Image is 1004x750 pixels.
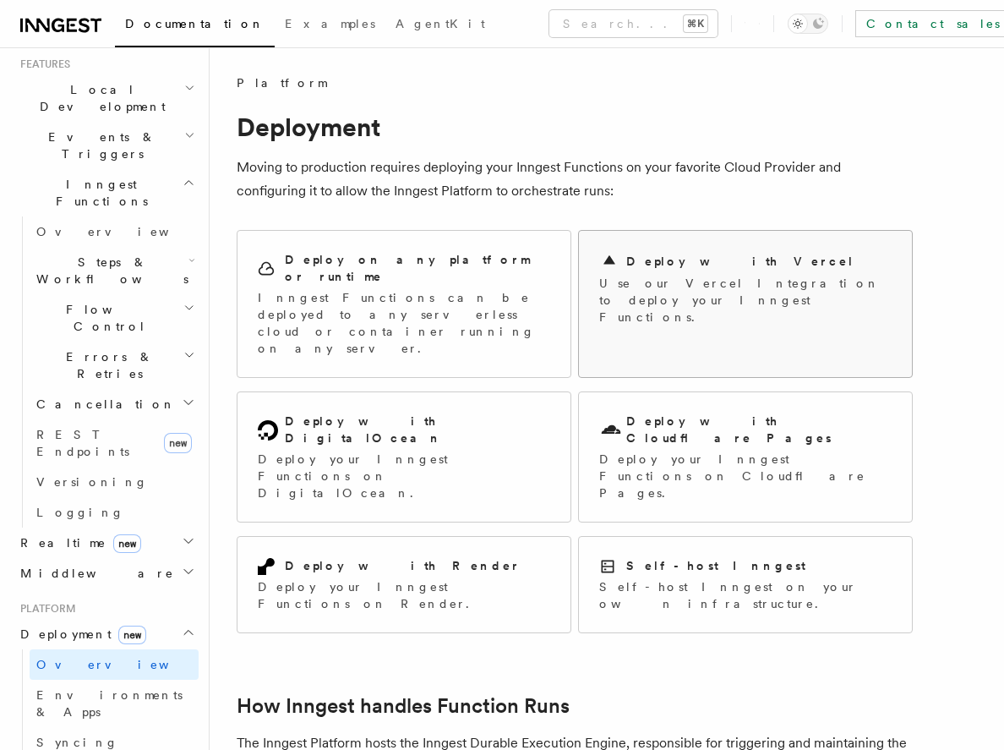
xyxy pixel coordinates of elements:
button: Events & Triggers [14,122,199,169]
p: Deploy your Inngest Functions on Cloudflare Pages. [599,451,892,501]
p: Moving to production requires deploying your Inngest Functions on your favorite Cloud Provider an... [237,156,913,203]
span: Examples [285,17,375,30]
a: Overview [30,216,199,247]
span: Syncing [36,736,118,749]
span: Inngest Functions [14,176,183,210]
span: Versioning [36,475,148,489]
a: How Inngest handles Function Runs [237,694,570,718]
a: Deploy on any platform or runtimeInngest Functions can be deployed to any serverless cloud or con... [237,230,571,378]
a: Deploy with VercelUse our Vercel Integration to deploy your Inngest Functions. [578,230,913,378]
h2: Deploy with Cloudflare Pages [626,413,892,446]
button: Deploymentnew [14,619,199,649]
span: REST Endpoints [36,428,129,458]
a: AgentKit [385,5,495,46]
button: Flow Control [30,294,199,342]
span: Local Development [14,81,184,115]
a: Self-host InngestSelf-host Inngest on your own infrastructure. [578,536,913,633]
button: Inngest Functions [14,169,199,216]
button: Steps & Workflows [30,247,199,294]
span: AgentKit [396,17,485,30]
button: Errors & Retries [30,342,199,389]
h2: Deploy on any platform or runtime [285,251,550,285]
h1: Deployment [237,112,913,142]
span: Middleware [14,565,174,582]
h2: Deploy with Render [285,557,521,574]
span: Environments & Apps [36,688,183,719]
span: Documentation [125,17,265,30]
p: Inngest Functions can be deployed to any serverless cloud or container running on any server. [258,289,550,357]
span: Overview [36,225,210,238]
button: Middleware [14,558,199,589]
a: Environments & Apps [30,680,199,727]
span: new [164,433,192,453]
span: Logging [36,506,124,519]
button: Search...⌘K [549,10,718,37]
a: Versioning [30,467,199,497]
span: new [118,626,146,644]
button: Cancellation [30,389,199,419]
a: Deploy with RenderDeploy your Inngest Functions on Render. [237,536,571,633]
span: new [113,534,141,553]
span: Cancellation [30,396,176,413]
span: Platform [237,74,326,91]
kbd: ⌘K [684,15,707,32]
span: Events & Triggers [14,129,184,162]
span: Flow Control [30,301,183,335]
span: Platform [14,602,76,616]
p: Self-host Inngest on your own infrastructure. [599,578,892,612]
a: Logging [30,497,199,528]
a: Deploy with Cloudflare PagesDeploy your Inngest Functions on Cloudflare Pages. [578,391,913,523]
span: Errors & Retries [30,348,183,382]
p: Use our Vercel Integration to deploy your Inngest Functions. [599,275,892,326]
p: Deploy your Inngest Functions on Render. [258,578,550,612]
h2: Self-host Inngest [626,557,805,574]
span: Features [14,57,70,71]
span: Steps & Workflows [30,254,188,287]
button: Toggle dark mode [788,14,828,34]
a: Documentation [115,5,275,47]
button: Realtimenew [14,528,199,558]
span: Deployment [14,626,146,643]
a: Deploy with DigitalOceanDeploy your Inngest Functions on DigitalOcean. [237,391,571,523]
a: Overview [30,649,199,680]
span: Realtime [14,534,141,551]
svg: Cloudflare [599,419,623,442]
a: REST Endpointsnew [30,419,199,467]
h2: Deploy with Vercel [626,253,854,270]
h2: Deploy with DigitalOcean [285,413,550,446]
span: Overview [36,658,210,671]
a: Examples [275,5,385,46]
div: Inngest Functions [14,216,199,528]
button: Local Development [14,74,199,122]
p: Deploy your Inngest Functions on DigitalOcean. [258,451,550,501]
